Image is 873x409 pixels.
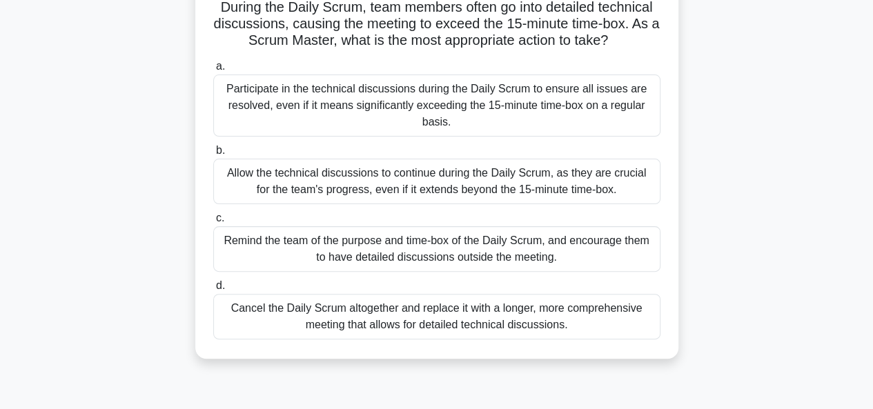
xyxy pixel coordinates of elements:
[213,294,660,339] div: Cancel the Daily Scrum altogether and replace it with a longer, more comprehensive meeting that a...
[216,144,225,156] span: b.
[216,279,225,291] span: d.
[216,212,224,223] span: c.
[213,74,660,137] div: Participate in the technical discussions during the Daily Scrum to ensure all issues are resolved...
[213,159,660,204] div: Allow the technical discussions to continue during the Daily Scrum, as they are crucial for the t...
[213,226,660,272] div: Remind the team of the purpose and time-box of the Daily Scrum, and encourage them to have detail...
[216,60,225,72] span: a.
